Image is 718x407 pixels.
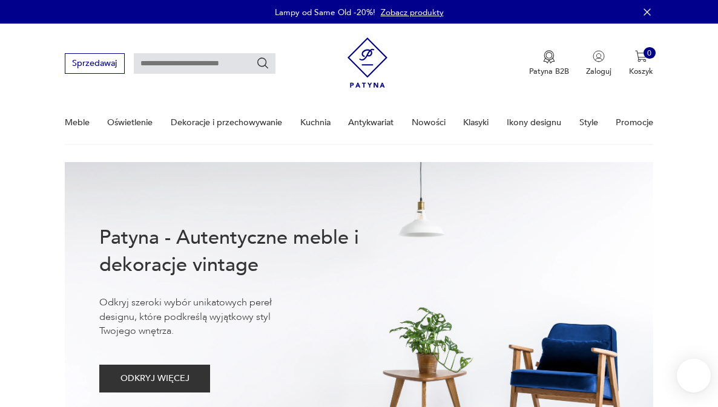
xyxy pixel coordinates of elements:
p: Patyna B2B [529,66,569,77]
p: Lampy od Same Old -20%! [275,7,375,18]
p: Koszyk [629,66,653,77]
a: Meble [65,102,90,143]
button: 0Koszyk [629,50,653,77]
img: Ikona medalu [543,50,555,63]
div: 0 [644,47,656,59]
a: Nowości [412,102,446,143]
a: Style [579,102,598,143]
button: ODKRYJ WIĘCEJ [99,365,210,392]
iframe: Smartsupp widget button [677,359,711,392]
p: Zaloguj [586,66,611,77]
a: Promocje [616,102,653,143]
a: Zobacz produkty [381,7,444,18]
button: Zaloguj [586,50,611,77]
a: Sprzedawaj [65,60,125,68]
img: Ikonka użytkownika [593,50,605,62]
a: Klasyki [463,102,489,143]
button: Szukaj [256,57,269,70]
img: Ikona koszyka [635,50,647,62]
a: Ikona medaluPatyna B2B [529,50,569,77]
a: Kuchnia [300,102,331,143]
a: Antykwariat [348,102,394,143]
button: Patyna B2B [529,50,569,77]
a: Oświetlenie [107,102,153,143]
h1: Patyna - Autentyczne meble i dekoracje vintage [99,224,394,279]
a: Dekoracje i przechowywanie [171,102,282,143]
a: Ikony designu [507,102,561,143]
p: Odkryj szeroki wybór unikatowych pereł designu, które podkreślą wyjątkowy styl Twojego wnętrza. [99,296,306,338]
a: ODKRYJ WIĘCEJ [99,376,210,383]
button: Sprzedawaj [65,53,125,73]
img: Patyna - sklep z meblami i dekoracjami vintage [347,33,388,92]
